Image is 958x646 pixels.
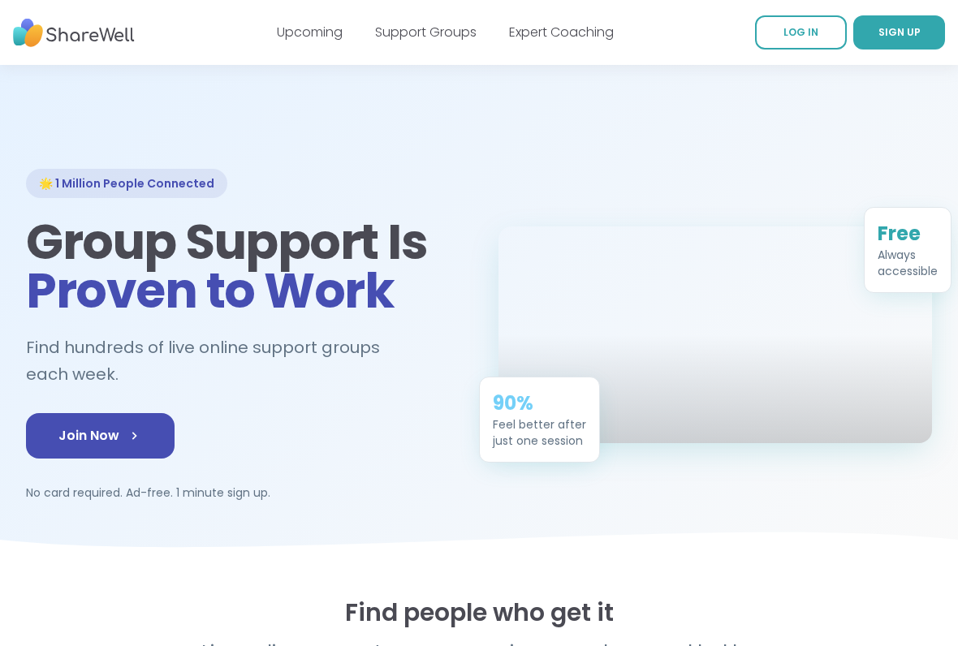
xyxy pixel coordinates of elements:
div: Always accessible [878,246,938,278]
div: 90% [493,390,586,416]
span: SIGN UP [878,25,921,39]
a: Join Now [26,413,175,459]
a: Upcoming [277,23,343,41]
a: LOG IN [755,15,847,50]
img: ShareWell Nav Logo [13,11,135,55]
h1: Group Support Is [26,217,460,315]
a: Support Groups [375,23,477,41]
div: Feel better after just one session [493,416,586,448]
span: Proven to Work [26,256,394,325]
div: 🌟 1 Million People Connected [26,169,227,198]
a: SIGN UP [853,15,945,50]
span: LOG IN [783,25,818,39]
h2: Find hundreds of live online support groups each week. [26,334,460,387]
a: Expert Coaching [509,23,614,41]
span: Join Now [58,426,142,446]
h2: Find people who get it [26,598,932,627]
p: No card required. Ad-free. 1 minute sign up. [26,484,460,501]
div: Free [878,220,938,246]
